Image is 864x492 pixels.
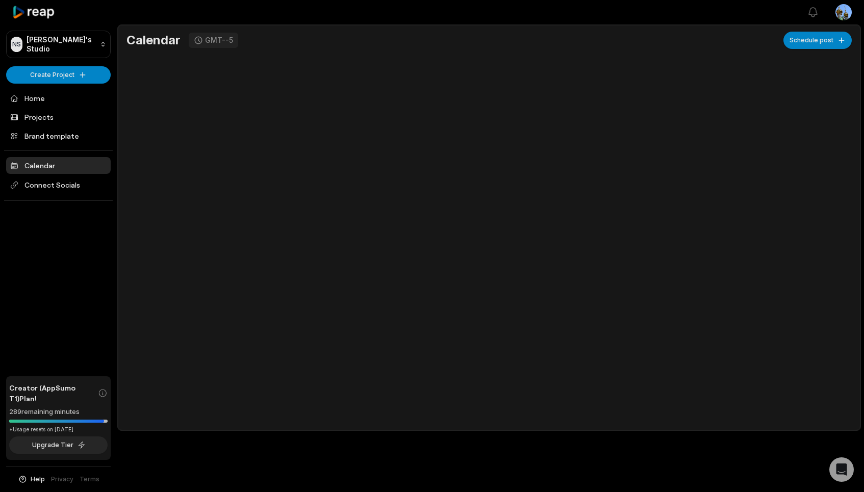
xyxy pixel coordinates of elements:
a: Terms [80,475,99,484]
span: Help [31,475,45,484]
h1: Calendar [126,33,181,48]
a: Calendar [6,157,111,174]
div: NS [11,37,22,52]
p: [PERSON_NAME]'s Studio [27,35,96,54]
a: Home [6,90,111,107]
span: Connect Socials [6,176,111,194]
button: Upgrade Tier [9,436,108,454]
a: Privacy [51,475,73,484]
div: GMT--5 [205,36,233,45]
div: 289 remaining minutes [9,407,108,417]
div: Open Intercom Messenger [829,457,854,482]
div: *Usage resets on [DATE] [9,426,108,433]
a: Projects [6,109,111,125]
button: Schedule post [783,32,852,49]
a: Brand template [6,127,111,144]
span: Creator (AppSumo T1) Plan! [9,382,98,404]
button: Create Project [6,66,111,84]
button: Help [18,475,45,484]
